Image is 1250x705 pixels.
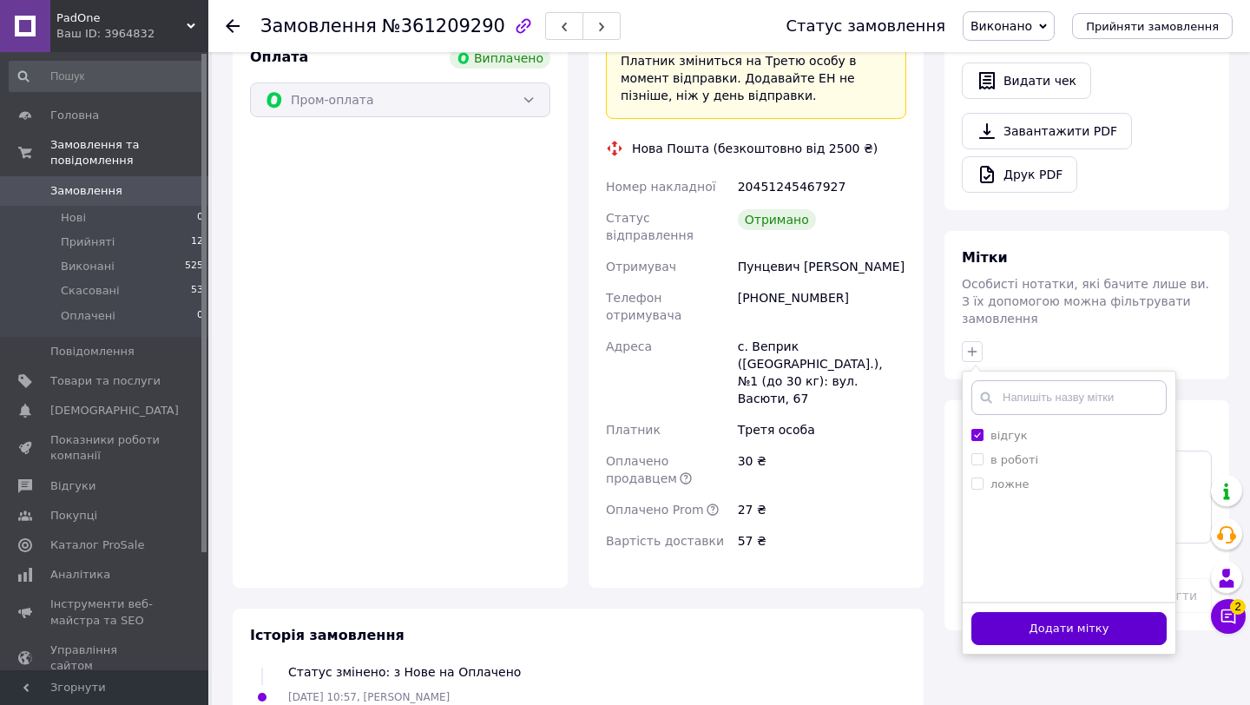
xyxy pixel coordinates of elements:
div: Виплачено [450,48,550,69]
span: 2 [1230,596,1246,611]
span: Повідомлення [50,344,135,359]
span: Статус відправлення [606,211,694,242]
div: 27 ₴ [734,494,910,525]
span: PаdOne [56,10,187,26]
span: Оплачено Prom [606,503,704,517]
span: Виконані [61,259,115,274]
label: в роботі [990,453,1038,466]
span: 0 [197,308,203,324]
div: Третя особа [734,414,910,445]
span: Мітки [962,249,1008,266]
span: Оплачено продавцем [606,454,677,485]
div: Платник зміниться на Третю особу в момент відправки. Додавайте ЕН не пізніше, ніж у день відправки. [621,52,891,104]
div: 20451245467927 [734,171,910,202]
button: Видати чек [962,63,1091,99]
span: Прийняти замовлення [1086,20,1219,33]
span: [DEMOGRAPHIC_DATA] [50,403,179,418]
span: Покупці [50,508,97,524]
span: 12 [191,234,203,250]
div: 57 ₴ [734,525,910,557]
span: 0 [197,210,203,226]
span: Оплата [250,49,308,65]
span: Прийняті [61,234,115,250]
span: Відгуки [50,478,95,494]
span: Товари та послуги [50,373,161,389]
a: Друк PDF [962,156,1077,193]
div: с. Веприк ([GEOGRAPHIC_DATA].), №1 (до 30 кг): вул. Васюти, 67 [734,331,910,414]
span: Історія замовлення [250,627,405,643]
span: Особисті нотатки, які бачите лише ви. З їх допомогою можна фільтрувати замовлення [962,277,1209,326]
span: Показники роботи компанії [50,432,161,464]
span: 525 [185,259,203,274]
span: Номер накладної [606,180,716,194]
span: Оплачені [61,308,115,324]
span: Нові [61,210,86,226]
div: Пунцевич [PERSON_NAME] [734,251,910,282]
span: Адреса [606,339,652,353]
div: [PHONE_NUMBER] [734,282,910,331]
span: Вартість доставки [606,534,724,548]
button: Чат з покупцем2 [1211,599,1246,634]
label: відгук [990,429,1028,442]
span: Каталог ProSale [50,537,144,553]
span: Телефон отримувача [606,291,681,322]
div: Отримано [738,209,816,230]
span: Скасовані [61,283,120,299]
div: Нова Пошта (безкоштовно від 2500 ₴) [628,140,882,157]
input: Пошук [9,61,205,92]
input: Напишіть назву мітки [971,380,1167,415]
span: Інструменти веб-майстра та SEO [50,596,161,628]
label: ложне [990,478,1029,491]
div: 30 ₴ [734,445,910,494]
span: [DATE] 10:57, [PERSON_NAME] [288,691,450,703]
span: Замовлення та повідомлення [50,137,208,168]
span: Платник [606,423,661,437]
button: Прийняти замовлення [1072,13,1233,39]
span: Отримувач [606,260,676,273]
div: Ваш ID: 3964832 [56,26,208,42]
span: Виконано [970,19,1032,33]
button: Додати мітку [971,612,1167,646]
span: Управління сайтом [50,642,161,674]
span: Замовлення [260,16,377,36]
span: Замовлення [50,183,122,199]
div: Статус змінено: з Нове на Оплачено [288,663,521,681]
span: №361209290 [382,16,505,36]
span: Аналітика [50,567,110,583]
div: Повернутися назад [226,17,240,35]
span: Головна [50,108,99,123]
span: 53 [191,283,203,299]
a: Завантажити PDF [962,113,1132,149]
div: Статус замовлення [786,17,945,35]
